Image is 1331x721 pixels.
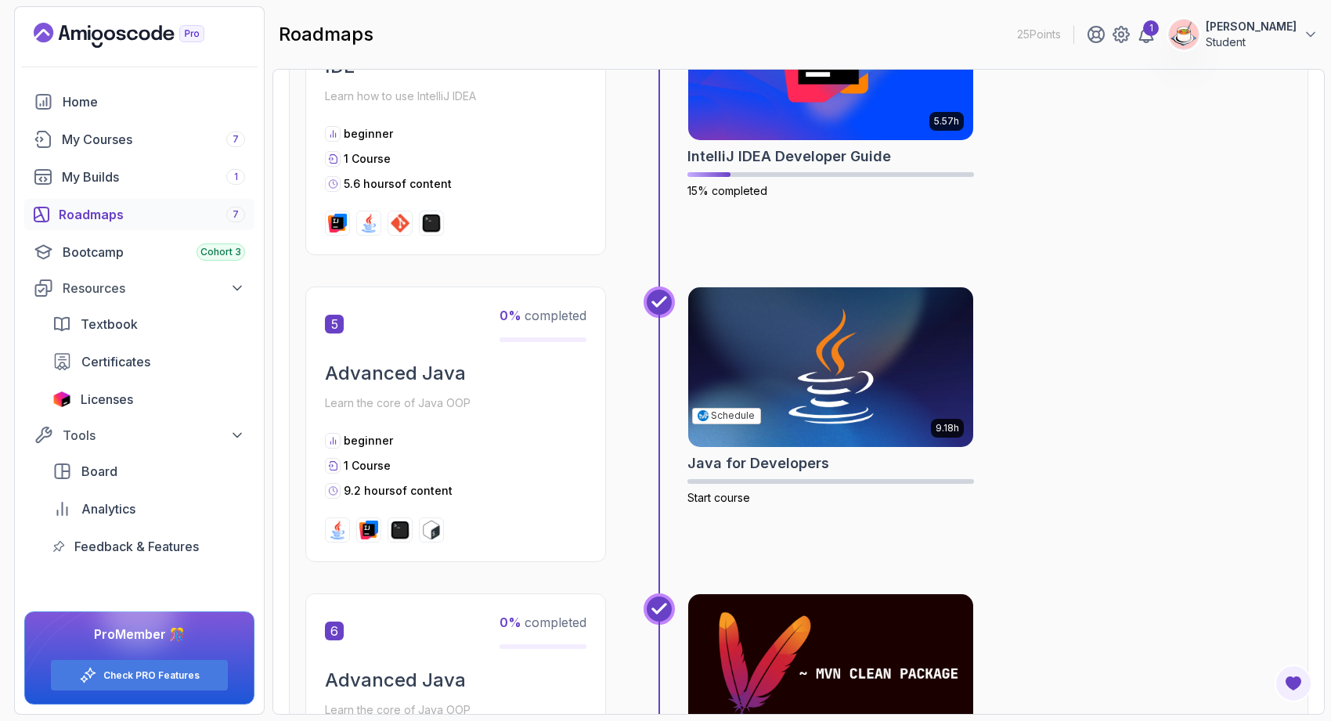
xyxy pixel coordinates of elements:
div: Bootcamp [63,243,245,261]
img: bash logo [422,521,441,539]
p: [PERSON_NAME] [1206,19,1297,34]
span: 0 % [500,308,521,323]
span: 1 [234,171,238,183]
img: intellij logo [328,214,347,233]
img: java logo [328,521,347,539]
span: completed [500,308,586,323]
a: certificates [43,346,254,377]
span: 15% completed [687,184,767,197]
img: jetbrains icon [52,391,71,407]
button: Tools [24,421,254,449]
p: 5.6 hours of content [344,176,452,192]
h2: Advanced Java [325,361,586,386]
a: roadmaps [24,199,254,230]
a: 1 [1137,25,1156,44]
img: terminal logo [422,214,441,233]
a: textbook [43,308,254,340]
div: Home [63,92,245,111]
div: v 4.0.25 [44,25,77,38]
div: Resources [63,279,245,297]
img: website_grey.svg [25,41,38,53]
img: terminal logo [391,521,409,539]
span: 5 [325,315,344,333]
p: 9.2 hours of content [344,483,453,499]
div: My Builds [62,168,245,186]
p: beginner [344,126,393,142]
span: 7 [233,208,239,221]
span: Cohort 3 [200,246,241,258]
div: Domain: [DOMAIN_NAME] [41,41,172,53]
div: Roadmaps [59,205,245,224]
button: user profile image[PERSON_NAME]Student [1168,19,1318,50]
img: user profile image [1169,20,1199,49]
a: Java for Developers card9.18hJava for DevelopersStart course [687,287,974,506]
button: Schedule [692,408,761,425]
p: Student [1206,34,1297,50]
img: java logo [359,214,378,233]
a: analytics [43,493,254,525]
p: 25 Points [1017,27,1061,42]
span: 1 Course [344,459,391,472]
span: Textbook [81,315,138,333]
a: builds [24,161,254,193]
p: Learn the core of Java OOP [325,392,586,414]
img: Java for Developers card [688,287,973,447]
span: Schedule [711,409,755,421]
a: home [24,86,254,117]
span: completed [500,615,586,630]
img: tab_keywords_by_traffic_grey.svg [158,91,171,103]
span: Licenses [81,390,133,409]
a: Landing page [34,23,240,48]
img: intellij logo [359,521,378,539]
span: 7 [233,133,239,146]
h2: Advanced Java [325,668,586,693]
span: Board [81,462,117,481]
div: Tools [63,426,245,445]
img: logo_orange.svg [25,25,38,38]
h2: Java for Developers [687,452,829,474]
a: licenses [43,384,254,415]
p: beginner [344,433,393,449]
p: 9.18h [936,422,959,434]
span: Feedback & Features [74,537,199,556]
h2: roadmaps [279,22,373,47]
p: 5.57h [934,115,959,128]
a: board [43,456,254,487]
span: 6 [325,622,344,640]
a: courses [24,124,254,155]
p: Learn the core of Java OOP [325,699,586,721]
a: feedback [43,531,254,562]
div: Keywords by Traffic [175,92,258,103]
span: Analytics [81,499,135,518]
h2: IntelliJ IDEA Developer Guide [687,146,891,168]
button: Check PRO Features [50,659,229,691]
span: 0 % [500,615,521,630]
div: 1 [1143,20,1159,36]
span: Start course [687,491,750,504]
div: Domain Overview [63,92,140,103]
span: Certificates [81,352,150,371]
a: Check PRO Features [103,669,200,682]
div: My Courses [62,130,245,149]
img: tab_domain_overview_orange.svg [45,91,58,103]
button: Resources [24,274,254,302]
a: bootcamp [24,236,254,268]
p: Learn how to use IntelliJ IDEA [325,85,586,107]
img: git logo [391,214,409,233]
button: Open Feedback Button [1275,665,1312,702]
span: 1 Course [344,152,391,165]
